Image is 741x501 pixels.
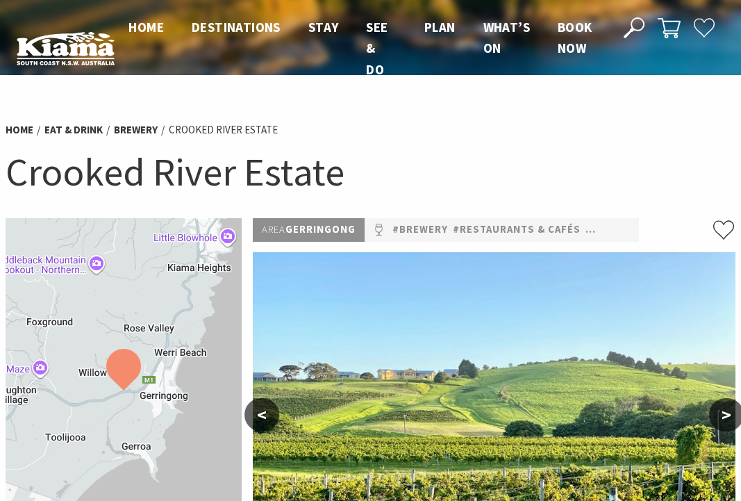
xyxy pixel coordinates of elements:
span: Stay [308,19,339,35]
nav: Main Menu [115,17,608,80]
h1: Crooked River Estate [6,146,735,197]
span: Plan [424,19,456,35]
a: #Restaurants & Cafés [453,222,581,238]
span: Destinations [192,19,281,35]
span: What’s On [483,19,530,56]
img: Kiama Logo [17,31,115,65]
a: brewery [114,123,158,137]
span: See & Do [366,19,388,78]
span: Area [262,223,285,236]
button: < [244,398,279,432]
li: Crooked River Estate [169,122,278,138]
span: Home [128,19,164,35]
a: Eat & Drink [44,123,103,137]
p: Gerringong [253,218,365,242]
span: Book now [558,19,592,56]
a: Home [6,123,33,137]
a: #brewery [392,222,448,238]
